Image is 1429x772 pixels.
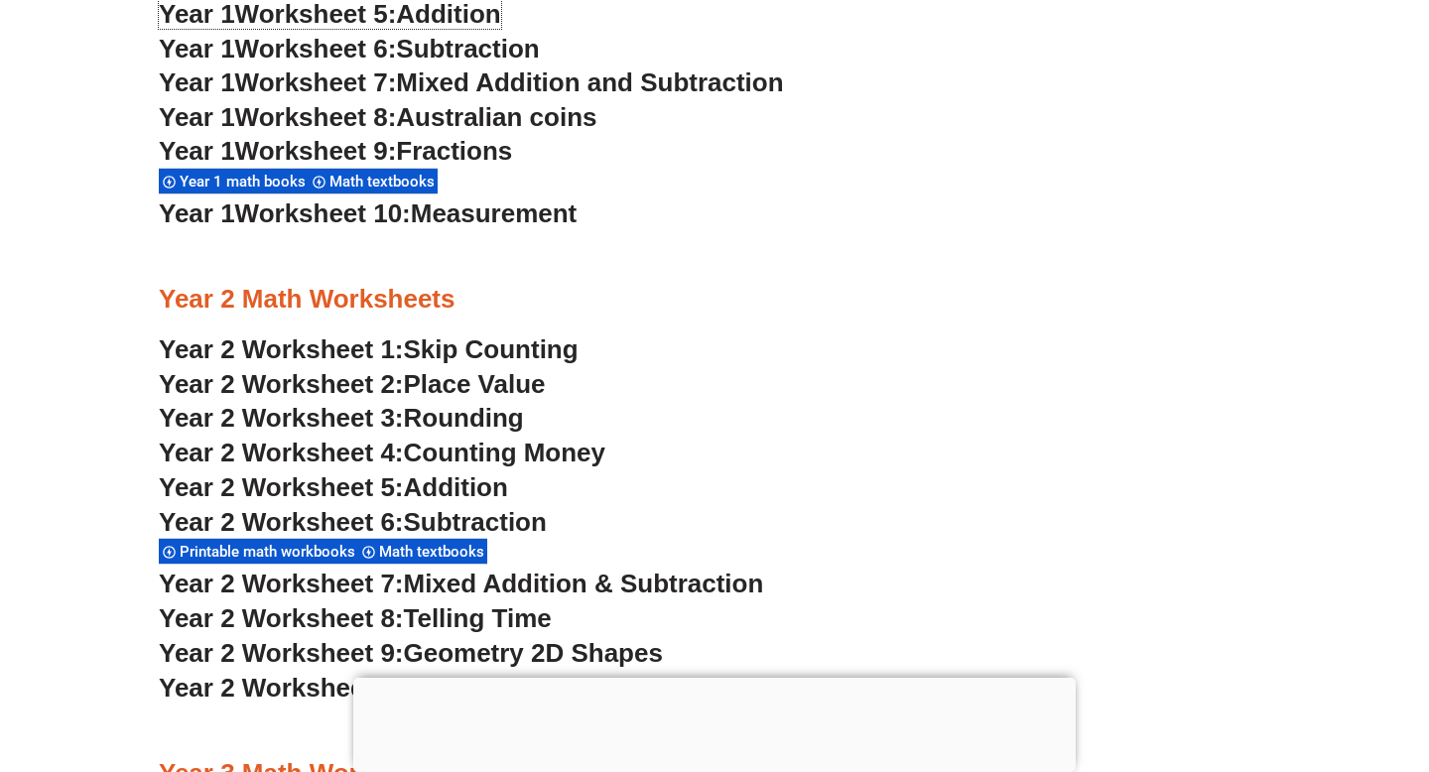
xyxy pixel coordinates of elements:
span: Year 2 Worksheet 7: [159,569,404,598]
span: Worksheet 7: [235,67,397,97]
span: Math textbooks [329,173,441,191]
span: Mixed Addition and Subtraction [396,67,783,97]
a: Year 1Worksheet 6:Subtraction [159,34,540,64]
span: Year 2 Worksheet 10: [159,673,418,703]
a: Year 2 Worksheet 1:Skip Counting [159,334,579,364]
span: Year 2 Worksheet 2: [159,369,404,399]
span: Telling Time [404,603,552,633]
span: Subtraction [404,507,547,537]
iframe: Advertisement [353,678,1076,767]
span: Year 2 Worksheet 3: [159,403,404,433]
span: Printable math workbooks [180,543,361,561]
span: Counting Money [404,438,606,467]
span: Australian coins [396,102,596,132]
span: Worksheet 6: [235,34,397,64]
div: Math textbooks [309,168,438,194]
a: Year 1Worksheet 10:Measurement [159,198,577,228]
span: Geometry 2D Shapes [404,638,663,668]
a: Year 2 Worksheet 8:Telling Time [159,603,552,633]
a: Year 2 Worksheet 6:Subtraction [159,507,547,537]
a: Year 2 Worksheet 2:Place Value [159,369,546,399]
span: Worksheet 8: [235,102,397,132]
span: Mixed Addition & Subtraction [404,569,764,598]
a: Year 2 Worksheet 9:Geometry 2D Shapes [159,638,663,668]
span: Rounding [404,403,524,433]
a: Year 1Worksheet 8:Australian coins [159,102,596,132]
a: Year 2 Worksheet 3:Rounding [159,403,524,433]
a: Year 2 Worksheet 4:Counting Money [159,438,605,467]
span: Place Value [404,369,546,399]
div: Math textbooks [358,538,487,565]
span: Year 2 Worksheet 6: [159,507,404,537]
span: Year 2 Worksheet 5: [159,472,404,502]
span: Year 2 Worksheet 9: [159,638,404,668]
span: Worksheet 9: [235,136,397,166]
span: Year 2 Worksheet 4: [159,438,404,467]
a: Year 2 Worksheet 5:Addition [159,472,508,502]
span: Year 1 math books [180,173,312,191]
span: Fractions [396,136,512,166]
a: Year 2 Worksheet 7:Mixed Addition & Subtraction [159,569,763,598]
span: Subtraction [396,34,539,64]
span: Worksheet 10: [235,198,411,228]
span: Year 2 Worksheet 8: [159,603,404,633]
span: Addition [404,472,508,502]
span: Math textbooks [379,543,490,561]
div: Printable math workbooks [159,538,358,565]
h3: Year 2 Math Worksheets [159,283,1270,317]
a: Year 1Worksheet 9:Fractions [159,136,512,166]
span: Year 2 Worksheet 1: [159,334,404,364]
a: Year 1Worksheet 7:Mixed Addition and Subtraction [159,67,784,97]
a: Year 2 Worksheet 10:Geometry 3D Shapes [159,673,677,703]
div: Year 1 math books [159,168,309,194]
span: Measurement [411,198,578,228]
iframe: Chat Widget [1089,548,1429,772]
span: Skip Counting [404,334,579,364]
span: Geometry 3D Shapes [418,673,677,703]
